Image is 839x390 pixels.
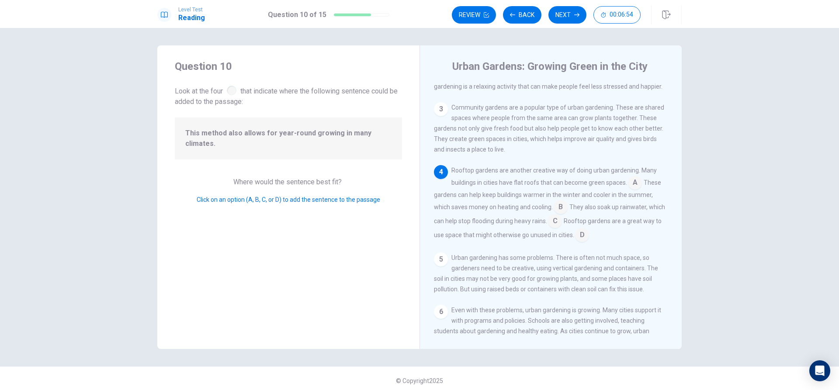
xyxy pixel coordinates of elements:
[452,6,496,24] button: Review
[396,377,443,384] span: © Copyright 2025
[554,200,568,214] span: B
[809,360,830,381] div: Open Intercom Messenger
[185,128,392,149] span: This method also allows for year-round growing in many climates.
[175,84,402,107] span: Look at the four that indicate where the following sentence could be added to the passage:
[628,176,642,190] span: A
[610,11,633,18] span: 00:06:54
[548,214,562,228] span: C
[434,104,664,153] span: Community gardens are a popular type of urban gardening. These are shared spaces where people fro...
[434,179,661,211] span: These gardens can help keep buildings warmer in the winter and cooler in the summer, which saves ...
[575,228,589,242] span: D
[178,13,205,23] h1: Reading
[434,305,448,319] div: 6
[268,10,326,20] h1: Question 10 of 15
[197,196,380,203] span: Click on an option (A, B, C, or D) to add the sentence to the passage
[434,252,448,266] div: 5
[434,165,448,179] div: 4
[434,102,448,116] div: 3
[434,254,658,293] span: Urban gardening has some problems. There is often not much space, so gardeners need to be creativ...
[593,6,641,24] button: 00:06:54
[548,6,586,24] button: Next
[503,6,541,24] button: Back
[452,59,648,73] h4: Urban Gardens: Growing Green in the City
[175,59,402,73] h4: Question 10
[233,178,343,186] span: Where would the sentence best fit?
[434,307,665,345] span: Even with these problems, urban gardening is growing. Many cities support it with programs and po...
[178,7,205,13] span: Level Test
[451,167,657,186] span: Rooftop gardens are another creative way of doing urban gardening. Many buildings in cities have ...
